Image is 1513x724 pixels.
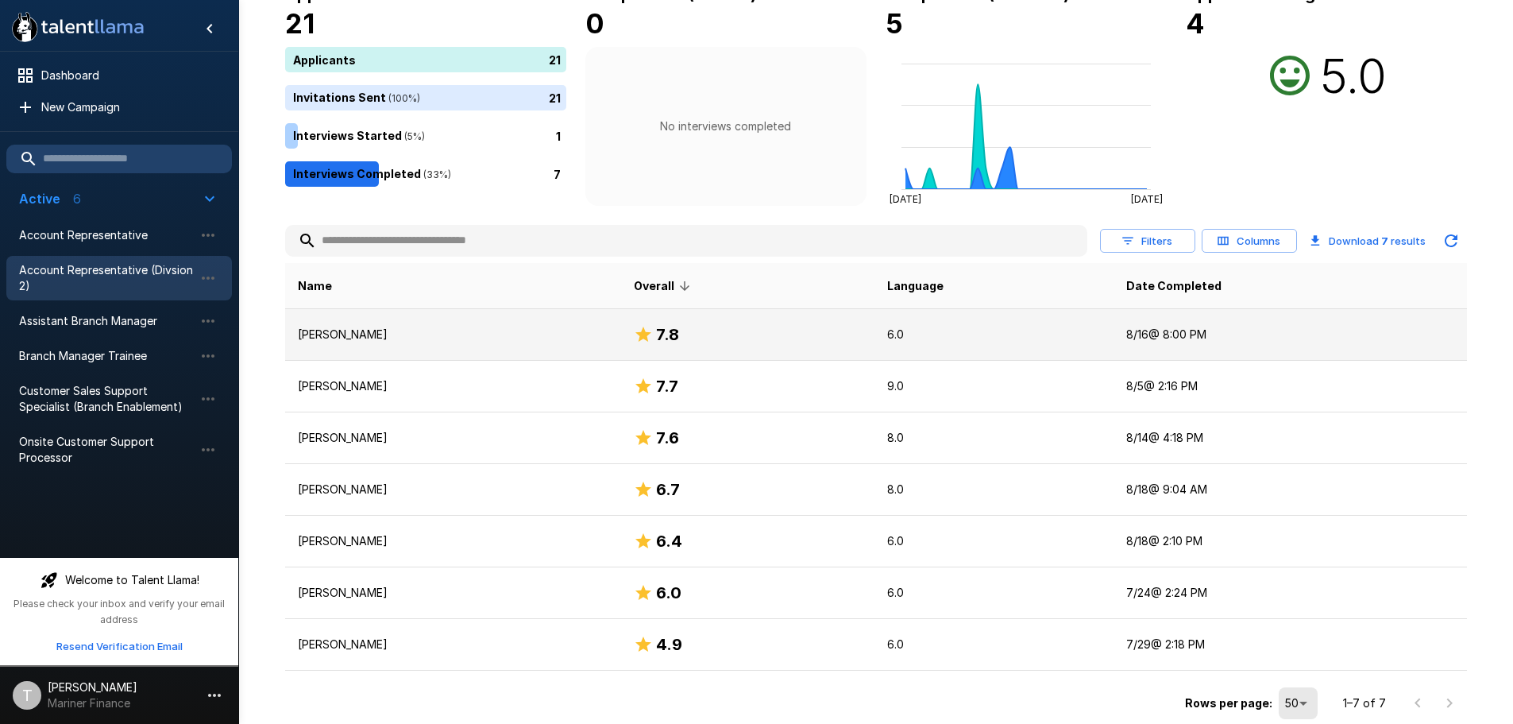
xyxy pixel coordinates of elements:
h6: 6.4 [656,528,682,554]
p: [PERSON_NAME] [298,533,609,549]
p: 21 [549,51,561,68]
p: 21 [549,89,561,106]
p: [PERSON_NAME] [298,482,609,498]
p: [PERSON_NAME] [298,637,609,652]
p: 8.0 [887,482,1101,498]
p: 9.0 [887,378,1101,394]
p: 6.0 [887,533,1101,549]
h2: 5.0 [1320,47,1387,104]
span: Date Completed [1126,277,1222,296]
h6: 6.7 [656,477,680,502]
tspan: [DATE] [1130,193,1162,205]
p: 1 [556,127,561,144]
p: [PERSON_NAME] [298,585,609,601]
p: Rows per page: [1185,695,1272,711]
b: 0 [585,7,604,40]
button: Filters [1100,229,1195,254]
p: 6.0 [887,327,1101,343]
td: 8/14 @ 4:18 PM [1114,412,1466,464]
div: 50 [1279,687,1318,719]
p: [PERSON_NAME] [298,430,609,446]
td: 8/18 @ 9:04 AM [1114,464,1466,516]
h6: 4.9 [656,632,682,657]
td: 8/16 @ 8:00 PM [1114,309,1466,361]
p: 1–7 of 7 [1343,695,1386,711]
span: Name [298,277,332,296]
p: 8.0 [887,430,1101,446]
h6: 7.7 [656,374,678,399]
b: 21 [285,7,315,40]
p: 7 [554,165,561,182]
p: 6.0 [887,637,1101,652]
h6: 7.8 [656,322,679,347]
span: Language [887,277,944,296]
h6: 7.6 [656,425,679,451]
b: 4 [1186,7,1205,40]
p: [PERSON_NAME] [298,378,609,394]
b: 7 [1381,234,1388,247]
tspan: [DATE] [890,193,921,205]
button: Updated Today - 8:05 AM [1435,225,1467,257]
td: 7/24 @ 2:24 PM [1114,567,1466,619]
span: Overall [634,277,695,296]
td: 8/5 @ 2:16 PM [1114,361,1466,412]
button: Columns [1202,229,1297,254]
td: 8/18 @ 2:10 PM [1114,516,1466,567]
p: 6.0 [887,585,1101,601]
button: Download 7 results [1303,225,1432,257]
b: 5 [886,7,903,40]
td: 7/29 @ 2:18 PM [1114,619,1466,671]
p: No interviews completed [660,118,791,134]
h6: 6.0 [656,580,681,606]
p: [PERSON_NAME] [298,327,609,343]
